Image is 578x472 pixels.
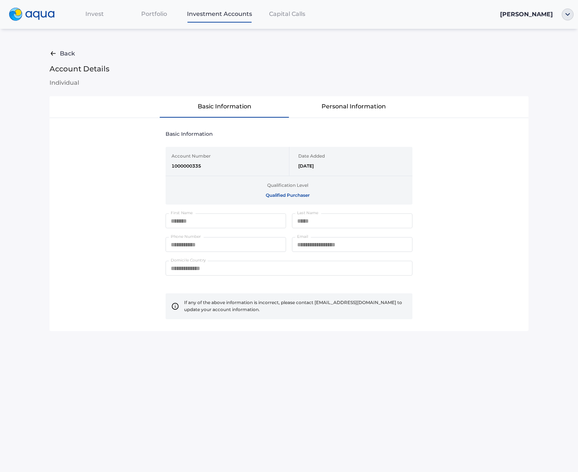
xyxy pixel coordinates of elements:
[50,63,528,75] span: Account Details
[50,78,528,87] span: Individual
[297,210,318,216] label: Last Name
[171,234,201,239] label: Phone Number
[255,6,319,21] a: Capital Calls
[4,6,65,23] a: logo
[289,96,418,117] button: Personal Information
[187,10,252,17] span: Investment Accounts
[171,210,193,216] label: First Name
[171,192,404,199] span: Qualified Purchaser
[125,6,184,21] a: Portfolio
[60,49,75,58] span: Back
[171,257,206,263] label: Domicile Country
[9,8,55,21] img: logo
[166,130,412,138] span: Basic Information
[298,163,407,170] span: [DATE]
[171,182,404,189] span: Qualification Level
[184,299,407,313] span: If any of the above information is incorrect, please contact [EMAIL_ADDRESS][DOMAIN_NAME] to upda...
[269,10,305,17] span: Capital Calls
[171,153,280,160] span: Account Number
[562,9,574,20] img: ellipse
[171,303,179,310] img: newInfo.svg
[297,234,309,239] label: Email
[184,6,255,21] a: Investment Accounts
[298,153,407,160] span: Date Added
[141,10,167,17] span: Portfolio
[160,96,289,117] button: Basic Information
[50,49,57,58] img: gray-back-arrow
[65,6,125,21] a: Invest
[500,11,553,18] span: [PERSON_NAME]
[85,10,104,17] span: Invest
[171,163,280,170] span: 1000000335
